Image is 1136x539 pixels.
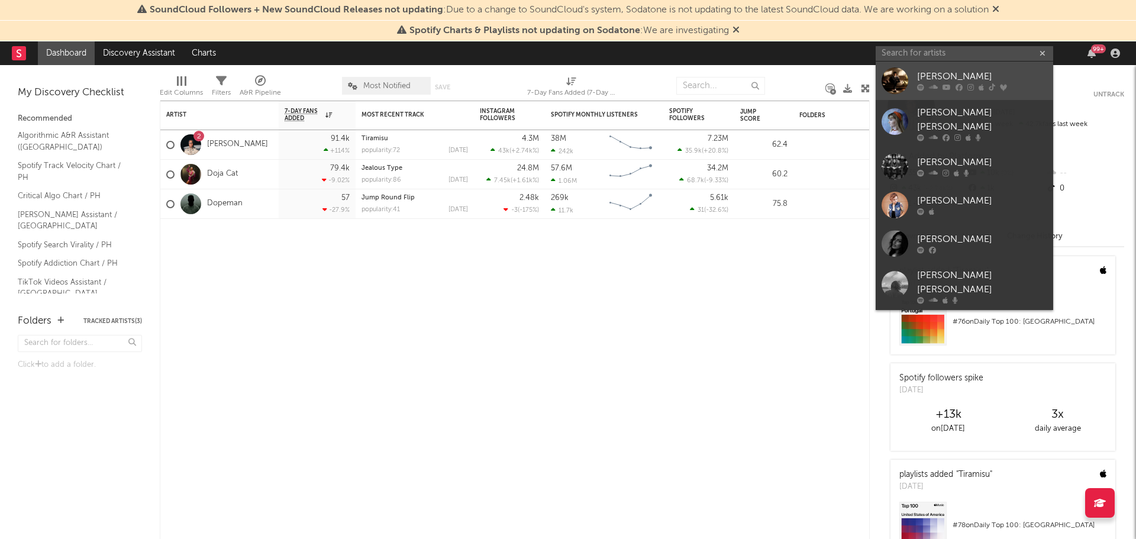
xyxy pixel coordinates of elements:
[362,195,468,201] div: Jump Round Flip
[435,84,450,91] button: Save
[706,177,727,184] span: -9.33 %
[1003,422,1112,436] div: daily average
[1093,89,1124,101] button: Untrack
[362,177,401,183] div: popularity: 86
[551,111,640,118] div: Spotify Monthly Listeners
[551,135,566,143] div: 38M
[740,138,788,152] div: 62.4
[604,189,657,219] svg: Chart title
[362,135,388,142] a: Tiramisu
[708,135,728,143] div: 7.23M
[890,298,1115,354] a: #76onDaily Top 100: [GEOGRAPHIC_DATA]
[876,263,1053,310] a: [PERSON_NAME] [PERSON_NAME]
[1087,49,1096,58] button: 99+
[706,207,727,214] span: -32.6 %
[876,46,1053,61] input: Search for artists
[18,276,130,300] a: TikTok Videos Assistant / [GEOGRAPHIC_DATA]
[240,86,281,100] div: A&R Pipeline
[494,177,511,184] span: 7.45k
[212,71,231,105] div: Filters
[18,238,130,251] a: Spotify Search Virality / PH
[166,111,255,118] div: Artist
[18,112,142,126] div: Recommended
[551,194,569,202] div: 269k
[899,372,983,385] div: Spotify followers spike
[362,165,402,172] a: Jealous Type
[18,335,142,352] input: Search for folders...
[527,86,616,100] div: 7-Day Fans Added (7-Day Fans Added)
[956,470,992,479] a: "Tiramisu"
[448,206,468,213] div: [DATE]
[362,111,450,118] div: Most Recent Track
[511,207,518,214] span: -3
[953,518,1106,532] div: # 78 on Daily Top 100: [GEOGRAPHIC_DATA]
[490,147,539,154] div: ( )
[1091,44,1106,53] div: 99 +
[917,70,1047,84] div: [PERSON_NAME]
[519,207,537,214] span: -175 %
[362,206,400,213] div: popularity: 41
[703,148,727,154] span: +20.8 %
[18,129,130,153] a: Algorithmic A&R Assistant ([GEOGRAPHIC_DATA])
[409,26,640,35] span: Spotify Charts & Playlists not updating on Sodatone
[1003,408,1112,422] div: 3 x
[330,164,350,172] div: 79.4k
[18,358,142,372] div: Click to add a folder.
[322,206,350,214] div: -27.9 %
[1045,181,1124,196] div: 0
[480,108,521,122] div: Instagram Followers
[331,135,350,143] div: 91.4k
[876,186,1053,224] a: [PERSON_NAME]
[504,206,539,214] div: ( )
[448,147,468,154] div: [DATE]
[150,5,443,15] span: SoundCloud Followers + New SoundCloud Releases not updating
[740,108,770,122] div: Jump Score
[522,135,539,143] div: 4.3M
[363,82,411,90] span: Most Notified
[604,160,657,189] svg: Chart title
[876,147,1053,186] a: [PERSON_NAME]
[917,106,1047,134] div: [PERSON_NAME] [PERSON_NAME]
[677,147,728,154] div: ( )
[150,5,989,15] span: : Due to a change to SoundCloud's system, Sodatone is not updating to the latest SoundCloud data....
[362,195,415,201] a: Jump Round Flip
[362,165,468,172] div: Jealous Type
[687,177,704,184] span: 68.7k
[740,197,788,211] div: 75.8
[511,148,537,154] span: +2.74k %
[732,26,740,35] span: Dismiss
[551,177,577,185] div: 1.06M
[519,194,539,202] div: 2.48k
[160,86,203,100] div: Edit Columns
[876,100,1053,147] a: [PERSON_NAME] [PERSON_NAME]
[18,189,130,202] a: Critical Algo Chart / PH
[992,5,999,15] span: Dismiss
[676,77,765,95] input: Search...
[362,147,400,154] div: popularity: 72
[341,194,350,202] div: 57
[183,41,224,65] a: Charts
[448,177,468,183] div: [DATE]
[876,224,1053,263] a: [PERSON_NAME]
[551,147,573,155] div: 242k
[18,208,130,233] a: [PERSON_NAME] Assistant / [GEOGRAPHIC_DATA]
[740,167,788,182] div: 60.2
[18,314,51,328] div: Folders
[486,176,539,184] div: ( )
[38,41,95,65] a: Dashboard
[899,469,992,481] div: playlists added
[876,62,1053,100] a: [PERSON_NAME]
[669,108,711,122] div: Spotify Followers
[95,41,183,65] a: Discovery Assistant
[207,169,238,179] a: Doja Cat
[690,206,728,214] div: ( )
[917,233,1047,247] div: [PERSON_NAME]
[409,26,729,35] span: : We are investigating
[799,112,888,119] div: Folders
[322,176,350,184] div: -9.02 %
[899,385,983,396] div: [DATE]
[498,148,509,154] span: 43k
[83,318,142,324] button: Tracked Artists(3)
[685,148,702,154] span: 35.9k
[707,164,728,172] div: 34.2M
